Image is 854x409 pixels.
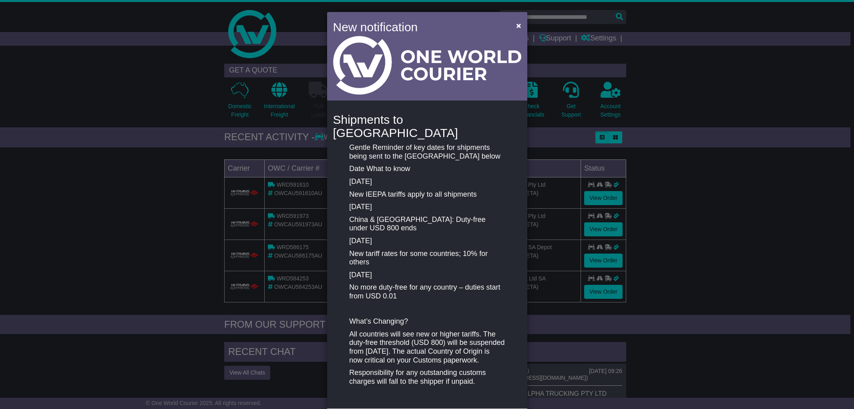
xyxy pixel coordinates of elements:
[349,203,504,212] p: [DATE]
[349,237,504,246] p: [DATE]
[349,143,504,161] p: Gentle Reminder of key dates for shipments being sent to the [GEOGRAPHIC_DATA] below
[349,330,504,365] p: All countries will see new or higher tariffs. The duty-free threshold (USD 800) will be suspended...
[333,18,505,36] h4: New notification
[516,21,521,30] span: ×
[333,36,521,95] img: Light
[349,190,504,199] p: New IEEPA tariffs apply to all shipments
[349,271,504,280] p: [DATE]
[349,317,504,326] p: What’s Changing?
[349,177,504,186] p: [DATE]
[512,17,525,34] button: Close
[333,113,521,139] h4: Shipments to [GEOGRAPHIC_DATA]
[349,283,504,300] p: No more duty-free for any country – duties start from USD 0.01
[349,216,504,233] p: China & [GEOGRAPHIC_DATA]: Duty-free under USD 800 ends
[349,250,504,267] p: New tariff rates for some countries; 10% for others
[349,369,504,386] p: Responsibility for any outstanding customs charges will fall to the shipper if unpaid.
[349,165,504,173] p: Date What to know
